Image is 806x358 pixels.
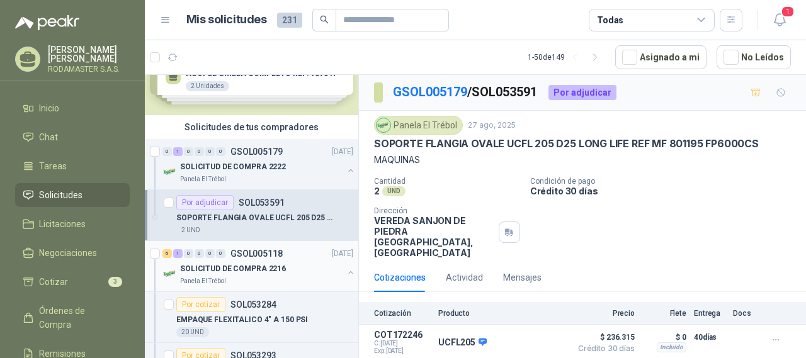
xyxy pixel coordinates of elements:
[374,309,431,318] p: Cotización
[374,116,463,135] div: Panela El Trébol
[15,241,130,265] a: Negociaciones
[108,277,122,287] span: 3
[180,263,286,275] p: SOLICITUD DE COMPRA 2216
[15,270,130,294] a: Cotizar3
[173,249,183,258] div: 1
[393,84,467,99] a: GSOL005179
[176,195,234,210] div: Por adjudicar
[438,337,487,349] p: UCFL205
[39,304,118,332] span: Órdenes de Compra
[374,137,759,150] p: SOPORTE FLANGIA OVALE UCFL 205 D25 LONG LIFE REF MF 801195 FP6000CS
[572,309,635,318] p: Precio
[781,6,795,18] span: 1
[374,177,520,186] p: Cantidad
[15,125,130,149] a: Chat
[39,217,86,231] span: Licitaciones
[39,101,59,115] span: Inicio
[382,186,406,196] div: UND
[503,271,542,284] div: Mensajes
[374,206,494,215] p: Dirección
[768,9,791,31] button: 1
[572,330,635,345] span: $ 236.315
[733,309,758,318] p: Docs
[597,13,623,27] div: Todas
[48,45,130,63] p: [PERSON_NAME] [PERSON_NAME]
[230,147,283,156] p: GSOL005179
[332,248,353,260] p: [DATE]
[374,153,791,167] p: MAQUINAS
[216,147,225,156] div: 0
[332,146,353,158] p: [DATE]
[15,15,79,30] img: Logo peakr
[642,309,686,318] p: Flete
[162,164,178,179] img: Company Logo
[176,314,308,326] p: EMPAQUE FLEXITALICO 4" A 150 PSI
[205,147,215,156] div: 0
[642,330,686,345] p: $ 0
[176,297,225,312] div: Por cotizar
[572,345,635,352] span: Crédito 30 días
[173,147,183,156] div: 1
[180,276,226,286] p: Panela El Trébol
[39,130,58,144] span: Chat
[393,82,538,102] p: / SOL053591
[717,45,791,69] button: No Leídos
[162,266,178,281] img: Company Logo
[530,186,801,196] p: Crédito 30 días
[145,292,358,343] a: Por cotizarSOL053284EMPAQUE FLEXITALICO 4" A 150 PSI20 UND
[615,45,707,69] button: Asignado a mi
[530,177,801,186] p: Condición de pago
[438,309,564,318] p: Producto
[195,147,204,156] div: 0
[176,225,205,235] div: 2 UND
[162,246,356,286] a: 6 1 0 0 0 0 GSOL005118[DATE] Company LogoSOLICITUD DE COMPRA 2216Panela El Trébol
[15,183,130,207] a: Solicitudes
[239,198,285,207] p: SOL053591
[230,300,276,309] p: SOL053284
[446,271,483,284] div: Actividad
[39,246,97,260] span: Negociaciones
[205,249,215,258] div: 0
[176,327,209,337] div: 20 UND
[277,13,302,28] span: 231
[694,309,725,318] p: Entrega
[15,96,130,120] a: Inicio
[15,299,130,337] a: Órdenes de Compra
[195,249,204,258] div: 0
[145,115,358,139] div: Solicitudes de tus compradores
[657,342,686,352] div: Incluido
[186,11,267,29] h1: Mis solicitudes
[374,330,431,340] p: COT172246
[468,120,516,131] p: 27 ago, 2025
[176,212,333,224] p: SOPORTE FLANGIA OVALE UCFL 205 D25 LONG LIFE REF MF 801195 FP6000CS
[184,249,193,258] div: 0
[374,347,431,355] span: Exp: [DATE]
[48,65,130,73] p: RODAMASTER S.A.S.
[15,154,130,178] a: Tareas
[180,161,286,173] p: SOLICITUD DE COMPRA 2222
[230,249,283,258] p: GSOL005118
[15,212,130,236] a: Licitaciones
[694,330,725,345] p: 40 días
[377,118,390,132] img: Company Logo
[548,85,616,100] div: Por adjudicar
[528,47,605,67] div: 1 - 50 de 149
[39,188,82,202] span: Solicitudes
[184,147,193,156] div: 0
[374,340,431,347] span: C: [DATE]
[374,215,494,258] p: VEREDA SANJON DE PIEDRA [GEOGRAPHIC_DATA] , [GEOGRAPHIC_DATA]
[145,190,358,241] a: Por adjudicarSOL053591SOPORTE FLANGIA OVALE UCFL 205 D25 LONG LIFE REF MF 801195 FP6000CS2 UND
[320,15,329,24] span: search
[162,147,172,156] div: 0
[39,159,67,173] span: Tareas
[39,275,68,289] span: Cotizar
[162,249,172,258] div: 6
[374,186,380,196] p: 2
[162,144,356,184] a: 0 1 0 0 0 0 GSOL005179[DATE] Company LogoSOLICITUD DE COMPRA 2222Panela El Trébol
[374,271,426,284] div: Cotizaciones
[216,249,225,258] div: 0
[180,174,226,184] p: Panela El Trébol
